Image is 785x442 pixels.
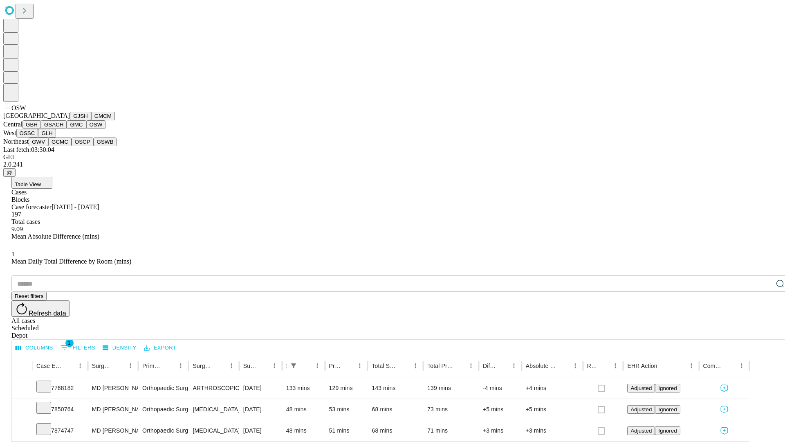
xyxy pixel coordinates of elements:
button: GSACH [41,120,67,129]
button: Table View [11,177,52,189]
div: [MEDICAL_DATA] MEDIAL OR LATERAL MENISCECTOMY [193,399,235,420]
span: OSW [11,104,26,111]
span: Northeast [3,138,29,145]
div: [DATE] [243,399,278,420]
button: Sort [343,360,354,372]
button: Expand [16,424,28,438]
button: Ignored [655,384,680,392]
button: Sort [257,360,269,372]
div: +4 mins [526,378,579,399]
button: GMCM [91,112,115,120]
div: Orthopaedic Surgery [142,420,184,441]
div: 71 mins [427,420,475,441]
button: GLH [38,129,56,138]
button: GBH [22,120,41,129]
button: OSW [86,120,106,129]
div: GEI [3,153,782,161]
div: Surgeon Name [92,363,112,369]
div: +5 mins [483,399,518,420]
div: MD [PERSON_NAME] [92,420,134,441]
div: [MEDICAL_DATA] MEDIAL OR LATERAL MENISCECTOMY [193,420,235,441]
div: MD [PERSON_NAME] [92,399,134,420]
button: Sort [724,360,736,372]
div: 68 mins [372,420,419,441]
button: Density [101,342,139,354]
div: 48 mins [286,399,321,420]
div: MD [PERSON_NAME] [92,378,134,399]
span: Ignored [658,385,677,391]
div: Comments [703,363,724,369]
span: Total cases [11,218,40,225]
div: Orthopaedic Surgery [142,378,184,399]
button: Menu [410,360,421,372]
div: Scheduled In Room Duration [286,363,287,369]
span: Adjusted [630,406,652,413]
div: +3 mins [526,420,579,441]
button: Sort [454,360,465,372]
div: 139 mins [427,378,475,399]
button: Sort [658,360,670,372]
button: @ [3,168,16,177]
button: Menu [465,360,477,372]
div: 48 mins [286,420,321,441]
button: Menu [354,360,366,372]
div: Case Epic Id [36,363,62,369]
button: Menu [312,360,323,372]
span: Adjusted [630,428,652,434]
div: Surgery Date [243,363,256,369]
button: Sort [398,360,410,372]
div: [DATE] [243,420,278,441]
button: GWV [29,138,48,146]
button: OSSC [16,129,38,138]
div: 68 mins [372,399,419,420]
button: Sort [558,360,570,372]
button: Reset filters [11,292,47,300]
div: 133 mins [286,378,321,399]
button: Expand [16,381,28,396]
span: Ignored [658,406,677,413]
button: GMC [67,120,86,129]
div: 53 mins [329,399,364,420]
div: Predicted In Room Duration [329,363,342,369]
div: Total Predicted Duration [427,363,453,369]
button: Show filters [288,360,299,372]
button: Sort [300,360,312,372]
span: 1 [65,339,74,347]
span: 9.09 [11,226,23,232]
button: Menu [175,360,186,372]
div: Difference [483,363,496,369]
div: Primary Service [142,363,163,369]
button: Menu [686,360,697,372]
div: 129 mins [329,378,364,399]
div: [DATE] [243,378,278,399]
span: Refresh data [29,310,66,317]
div: 7768182 [36,378,84,399]
span: Reset filters [15,293,43,299]
div: 2.0.241 [3,161,782,168]
button: Menu [610,360,621,372]
div: EHR Action [627,363,657,369]
span: 197 [11,211,21,218]
button: GJSH [70,112,91,120]
button: Sort [63,360,74,372]
button: Refresh data [11,300,70,317]
span: [GEOGRAPHIC_DATA] [3,112,70,119]
button: Show filters [58,341,97,354]
span: West [3,129,16,136]
div: Resolved in EHR [587,363,598,369]
div: 73 mins [427,399,475,420]
div: +3 mins [483,420,518,441]
span: 1 [11,250,15,257]
button: Adjusted [627,384,655,392]
div: +5 mins [526,399,579,420]
div: Orthopaedic Surgery [142,399,184,420]
span: Case forecaster [11,203,52,210]
div: Surgery Name [193,363,213,369]
button: Menu [125,360,136,372]
button: Export [142,342,178,354]
button: Sort [113,360,125,372]
span: Adjusted [630,385,652,391]
span: Last fetch: 03:30:04 [3,146,54,153]
div: ARTHROSCOPICALLY AIDED ACL RECONSTRUCTION [193,378,235,399]
span: [DATE] - [DATE] [52,203,99,210]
